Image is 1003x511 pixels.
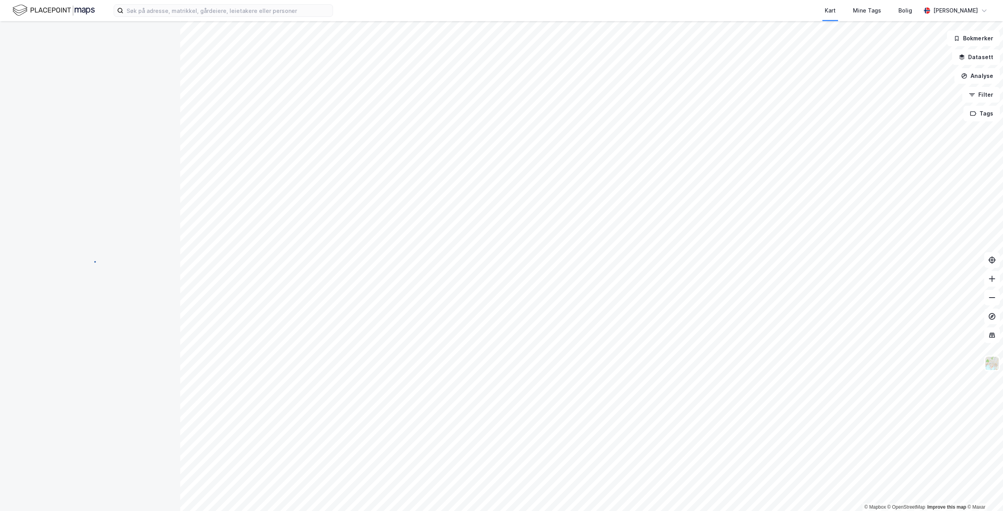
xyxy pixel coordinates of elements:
[954,68,1000,84] button: Analyse
[123,5,333,16] input: Søk på adresse, matrikkel, gårdeiere, leietakere eller personer
[985,356,999,371] img: Z
[887,504,925,510] a: OpenStreetMap
[964,473,1003,511] div: Kontrollprogram for chat
[952,49,1000,65] button: Datasett
[963,106,1000,121] button: Tags
[962,87,1000,103] button: Filter
[825,6,836,15] div: Kart
[964,473,1003,511] iframe: Chat Widget
[927,504,966,510] a: Improve this map
[84,255,96,268] img: spinner.a6d8c91a73a9ac5275cf975e30b51cfb.svg
[13,4,95,17] img: logo.f888ab2527a4732fd821a326f86c7f29.svg
[947,31,1000,46] button: Bokmerker
[853,6,881,15] div: Mine Tags
[864,504,886,510] a: Mapbox
[898,6,912,15] div: Bolig
[933,6,978,15] div: [PERSON_NAME]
